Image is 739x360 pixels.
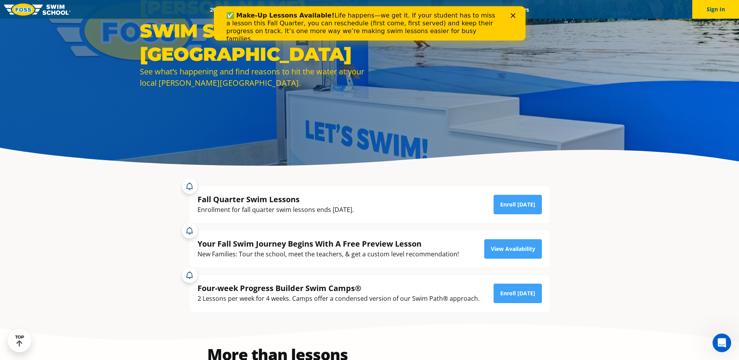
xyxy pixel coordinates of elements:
[198,249,459,259] div: New Families: Tour the school, meet the teachers, & get a custom level recommendation!
[140,66,366,88] div: See what’s happening and find reasons to hit the water at your local [PERSON_NAME][GEOGRAPHIC_DATA].
[503,6,536,13] a: Careers
[479,6,503,13] a: Blog
[203,6,252,13] a: 2025 Calendar
[198,293,480,304] div: 2 Lessons per week for 4 weeks. Camps offer a condensed version of our Swim Path® approach.
[198,205,354,215] div: Enrollment for fall quarter swim lessons ends [DATE].
[214,6,526,41] iframe: Intercom live chat banner
[713,334,731,352] iframe: Intercom live chat
[12,5,120,13] b: ✅ Make-Up Lessons Available!
[252,6,285,13] a: Schools
[397,6,479,13] a: Swim Like [PERSON_NAME]
[198,194,354,205] div: Fall Quarter Swim Lessons
[353,6,397,13] a: About FOSS
[285,6,353,13] a: Swim Path® Program
[198,283,480,293] div: Four-week Progress Builder Swim Camps®
[297,7,305,12] div: Close
[12,5,287,37] div: Life happens—we get it. If your student has to miss a lesson this Fall Quarter, you can reschedul...
[494,284,542,303] a: Enroll [DATE]
[4,4,71,16] img: FOSS Swim School Logo
[198,238,459,249] div: Your Fall Swim Journey Begins With A Free Preview Lesson
[484,239,542,259] a: View Availability
[15,335,24,347] div: TOP
[494,195,542,214] a: Enroll [DATE]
